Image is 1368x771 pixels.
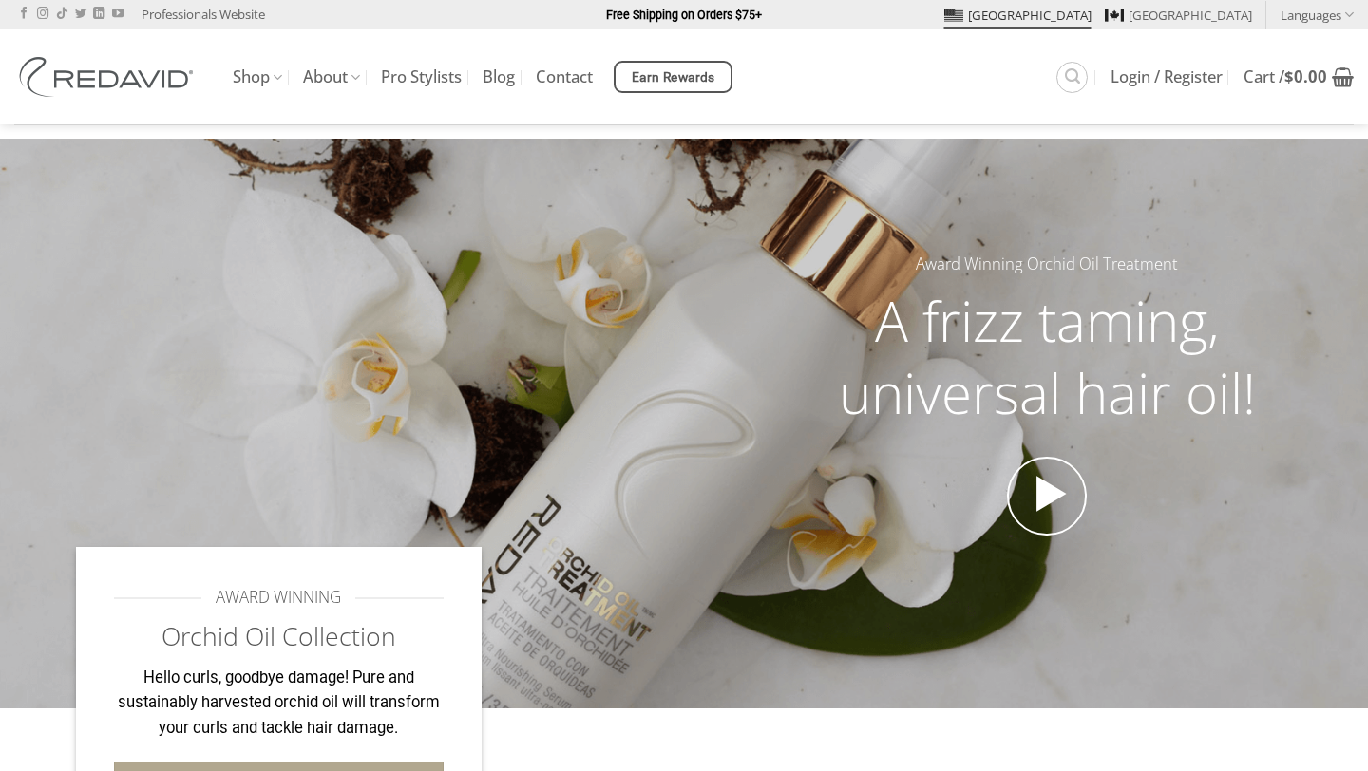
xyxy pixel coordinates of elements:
[1105,1,1252,29] a: [GEOGRAPHIC_DATA]
[1111,60,1223,94] a: Login / Register
[1281,1,1354,28] a: Languages
[303,59,360,96] a: About
[112,8,123,21] a: Follow on YouTube
[802,252,1292,277] h5: Award Winning Orchid Oil Treatment
[1244,69,1327,85] span: Cart /
[233,59,282,96] a: Shop
[1244,56,1354,98] a: View cart
[632,67,715,88] span: Earn Rewards
[216,585,341,611] span: AWARD WINNING
[614,61,732,93] a: Earn Rewards
[1284,66,1327,87] bdi: 0.00
[483,60,515,94] a: Blog
[56,8,67,21] a: Follow on TikTok
[1007,457,1087,536] a: Open video in lightbox
[606,8,762,22] strong: Free Shipping on Orders $75+
[114,666,444,742] p: Hello curls, goodbye damage! Pure and sustainably harvested orchid oil will transform your curls ...
[1284,66,1294,87] span: $
[1111,69,1223,85] span: Login / Register
[1056,62,1088,93] a: Search
[802,285,1292,428] h2: A frizz taming, universal hair oil!
[381,60,462,94] a: Pro Stylists
[18,8,29,21] a: Follow on Facebook
[944,1,1092,29] a: [GEOGRAPHIC_DATA]
[536,60,593,94] a: Contact
[75,8,86,21] a: Follow on Twitter
[114,620,444,653] h2: Orchid Oil Collection
[14,57,204,97] img: REDAVID Salon Products | United States
[93,8,104,21] a: Follow on LinkedIn
[37,8,48,21] a: Follow on Instagram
